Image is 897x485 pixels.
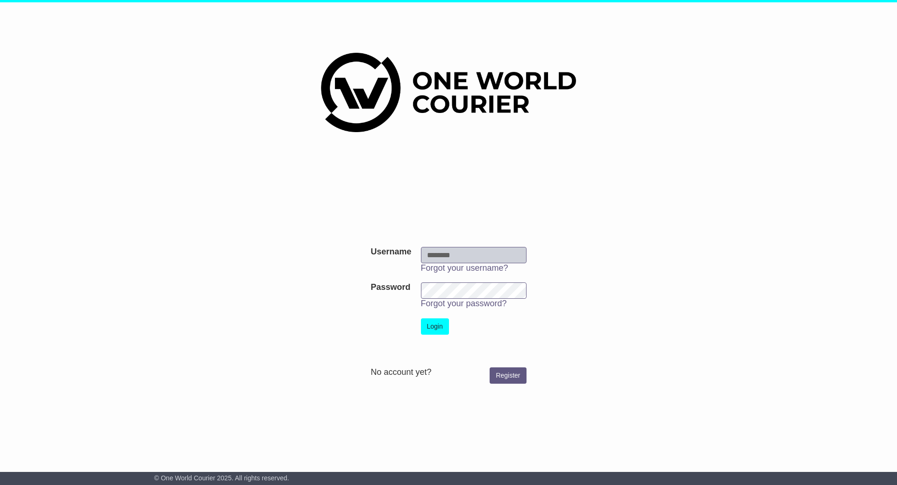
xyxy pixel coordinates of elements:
[370,247,411,257] label: Username
[321,53,576,132] img: One World
[421,299,507,308] a: Forgot your password?
[421,318,449,335] button: Login
[154,474,289,482] span: © One World Courier 2025. All rights reserved.
[421,263,508,273] a: Forgot your username?
[370,282,410,293] label: Password
[490,367,526,384] a: Register
[370,367,526,378] div: No account yet?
